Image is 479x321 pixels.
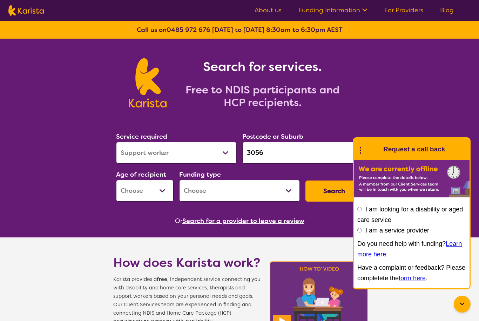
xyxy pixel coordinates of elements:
[116,170,166,179] label: Age of recipient
[242,142,363,164] input: Type
[182,216,304,226] button: Search for a provider to leave a review
[384,6,423,14] a: For Providers
[242,132,303,141] label: Postcode or Suburb
[365,227,429,234] label: I am a service provider
[175,216,182,226] span: Or
[298,6,367,14] a: Funding Information
[357,206,463,223] label: I am looking for a disability or aged care service
[137,26,343,34] b: Call us on [DATE] to [DATE] 8:30am to 6:30pm AEST
[167,26,210,34] a: 0485 972 676
[399,275,426,282] a: form here
[354,160,470,197] img: Karista offline chat form to request call back
[157,276,167,283] b: free
[113,254,261,271] h1: How does Karista work?
[179,170,221,179] label: Funding type
[255,6,282,14] a: About us
[175,84,350,109] h2: Free to NDIS participants and HCP recipients.
[305,181,363,202] button: Search
[365,142,379,156] img: Karista
[357,238,466,260] p: Do you need help with funding? .
[440,6,454,14] a: Blog
[383,144,445,155] h1: Request a call back
[357,262,466,283] p: Have a complaint or feedback? Please completete the .
[8,5,44,16] img: Karista logo
[175,58,350,75] h1: Search for services.
[116,132,167,141] label: Service required
[129,58,166,107] img: Karista logo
